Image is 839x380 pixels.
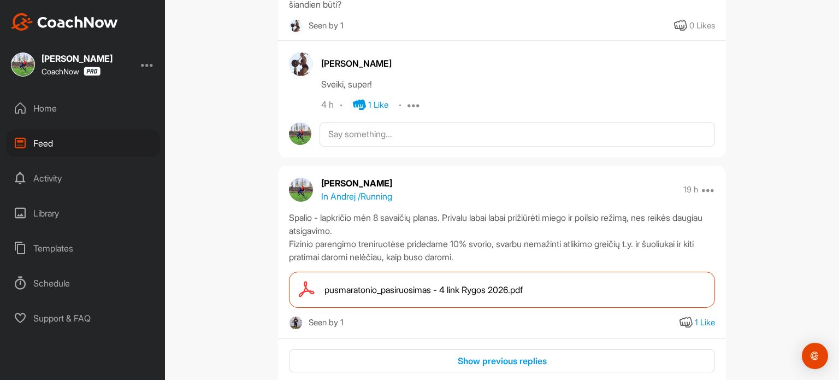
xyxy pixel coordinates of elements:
img: square_80b3353b609291e86ecc6537359e58c8.jpg [289,19,303,33]
div: Show previous replies [298,354,706,367]
img: square_12ec522ad770cc6cdadce2738f5d2707.jpg [289,316,303,330]
div: Open Intercom Messenger [802,343,828,369]
div: Schedule [6,270,160,297]
div: Templates [6,235,160,262]
img: square_1d26bf0d6d75646ece58a0b239b0eb82.jpg [11,52,35,77]
div: CoachNow [42,67,101,76]
img: CoachNow [11,13,118,31]
div: [PERSON_NAME] [321,57,715,70]
img: avatar [289,52,313,76]
img: CoachNow Pro [84,67,101,76]
div: 0 Likes [689,20,715,32]
div: Feed [6,130,160,157]
a: pusmaratonio_pasiruosimas - 4 link Rygos 2026.pdf [289,272,715,308]
p: [PERSON_NAME] [321,177,392,190]
div: Spalio - lapkričio mėn 8 savaičių planas. Privalu labai labai prižiūrėti miego ir poilsio režimą,... [289,211,715,264]
div: Seen by 1 [309,316,344,330]
div: Sveiki, super! [321,78,715,91]
div: 1 Like [368,99,388,112]
img: avatar [289,178,313,202]
div: Seen by 1 [309,19,344,33]
div: Library [6,200,160,227]
div: 4 h [321,100,334,110]
div: Home [6,95,160,122]
div: Support & FAQ [6,305,160,332]
img: avatar [289,122,311,145]
p: 19 h [683,184,698,195]
button: Show previous replies [289,349,715,373]
div: Activity [6,165,160,192]
span: pusmaratonio_pasiruosimas - 4 link Rygos 2026.pdf [324,283,523,296]
div: [PERSON_NAME] [42,54,113,63]
p: In Andrej / Running [321,190,392,203]
div: 1 Like [695,317,715,329]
